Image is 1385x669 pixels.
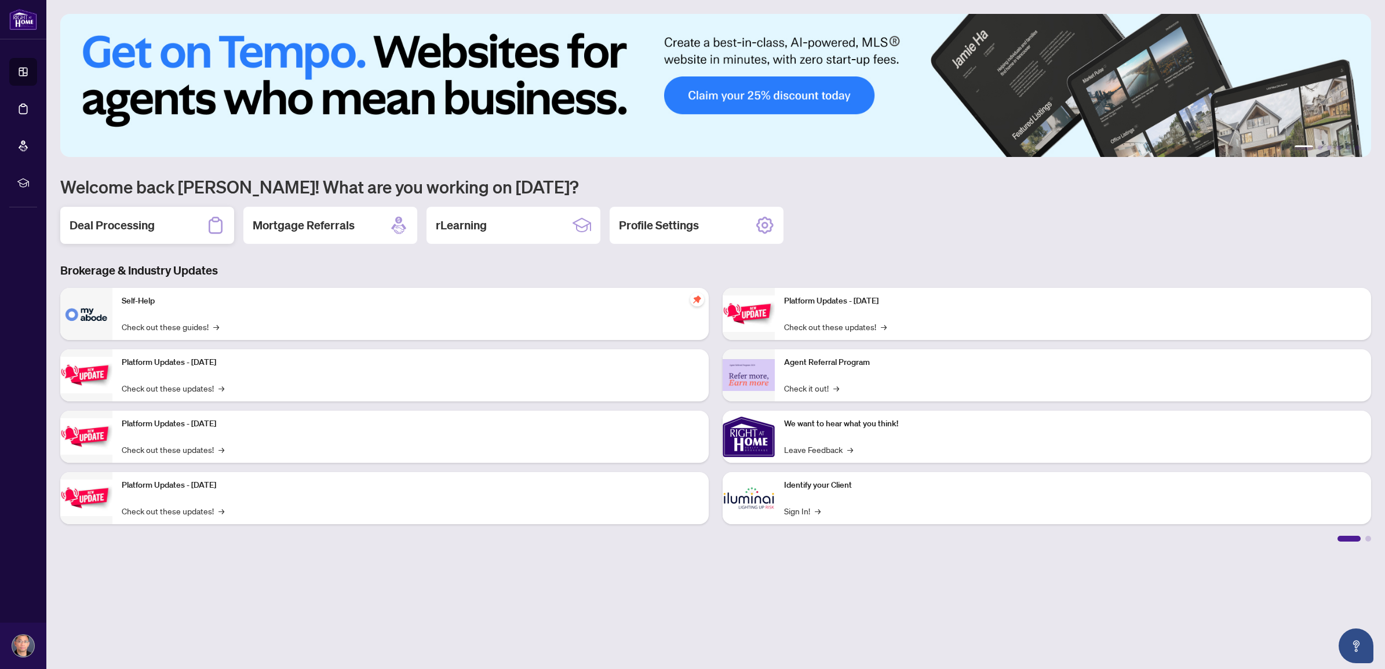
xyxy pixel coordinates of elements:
h2: rLearning [436,217,487,233]
h2: Profile Settings [619,217,699,233]
button: 2 [1318,145,1322,150]
p: Platform Updates - [DATE] [122,356,699,369]
p: Platform Updates - [DATE] [122,479,699,492]
p: We want to hear what you think! [784,418,1362,430]
span: → [218,443,224,456]
span: → [218,505,224,517]
a: Check out these updates!→ [122,505,224,517]
p: Identify your Client [784,479,1362,492]
a: Sign In!→ [784,505,821,517]
h2: Deal Processing [70,217,155,233]
img: Platform Updates - September 16, 2025 [60,357,112,393]
span: → [213,320,219,333]
img: Platform Updates - June 23, 2025 [723,295,775,332]
img: Self-Help [60,288,112,340]
a: Check out these updates!→ [784,320,887,333]
a: Check it out!→ [784,382,839,394]
button: 3 [1327,145,1332,150]
img: Agent Referral Program [723,359,775,391]
img: Identify your Client [723,472,775,524]
p: Agent Referral Program [784,356,1362,369]
p: Self-Help [122,295,699,308]
span: → [847,443,853,456]
span: pushpin [690,293,704,306]
img: Slide 0 [60,14,1371,157]
h2: Mortgage Referrals [253,217,355,233]
span: → [218,382,224,394]
button: 6 [1355,145,1360,150]
h1: Welcome back [PERSON_NAME]! What are you working on [DATE]? [60,176,1371,198]
span: → [815,505,821,517]
button: 5 [1346,145,1350,150]
a: Check out these updates!→ [122,443,224,456]
span: → [881,320,887,333]
button: 4 [1336,145,1341,150]
img: Platform Updates - July 21, 2025 [60,418,112,455]
a: Check out these guides!→ [122,320,219,333]
img: Platform Updates - July 8, 2025 [60,480,112,516]
img: We want to hear what you think! [723,411,775,463]
img: logo [9,9,37,30]
a: Leave Feedback→ [784,443,853,456]
p: Platform Updates - [DATE] [122,418,699,430]
a: Check out these updates!→ [122,382,224,394]
button: 1 [1295,145,1313,150]
p: Platform Updates - [DATE] [784,295,1362,308]
img: Profile Icon [12,635,34,657]
button: Open asap [1339,628,1373,663]
h3: Brokerage & Industry Updates [60,262,1371,279]
span: → [833,382,839,394]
